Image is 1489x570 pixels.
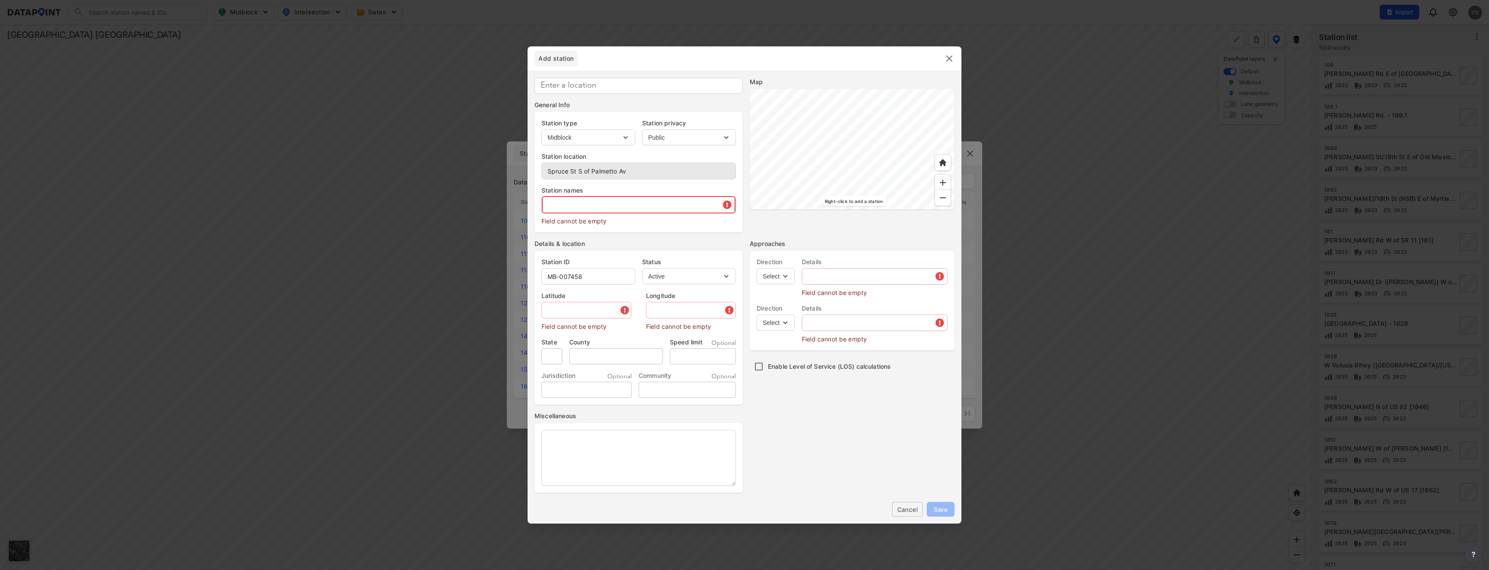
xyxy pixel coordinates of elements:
div: Details & location [535,239,743,248]
label: Longitude [646,292,736,300]
label: State [541,338,562,347]
label: Station names [541,186,736,195]
label: Direction [757,258,795,266]
label: County [569,338,663,347]
div: full width tabs example [535,51,578,66]
label: Jurisdiction [541,371,575,380]
label: Station privacy [642,119,736,128]
div: Map [750,78,954,86]
p: Field cannot be empty [646,318,736,331]
span: Optional [712,372,736,381]
span: Optional [607,372,632,381]
label: Status [642,258,736,266]
span: Add station [535,54,578,63]
label: Miscellaneous [535,412,743,420]
label: Station location [541,152,736,161]
img: close.efbf2170.svg [944,53,954,64]
button: more [1465,546,1482,563]
label: Details [802,304,948,313]
label: Details [802,258,948,266]
label: Latitude [541,292,631,300]
label: Direction [757,304,795,313]
span: Cancel [899,505,916,514]
p: Field cannot be empty [802,285,948,297]
label: Speed limit [670,338,702,347]
p: Field cannot be empty [541,213,736,226]
span: ? [1470,549,1477,560]
div: Approaches [750,239,954,248]
div: General Info [535,101,743,109]
span: Optional [712,339,736,347]
input: Enter a location [535,78,743,94]
p: Field cannot be empty [802,331,948,344]
label: Station ID [541,258,635,266]
label: Station type [541,119,635,128]
p: Field cannot be empty [541,318,631,331]
label: Community [639,371,671,380]
button: Cancel [892,502,923,517]
div: Enable Level of Service (LOS) calculations [750,357,958,376]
